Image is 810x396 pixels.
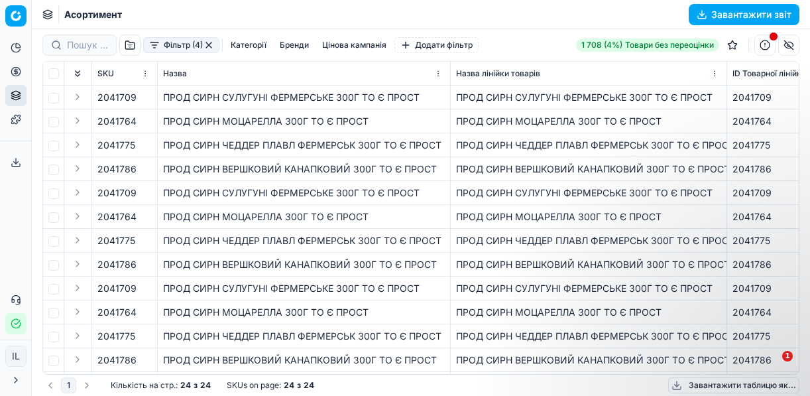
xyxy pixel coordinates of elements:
[194,380,198,391] strong: з
[668,377,799,393] button: Завантажити таблицю як...
[70,280,86,296] button: Expand
[456,330,721,343] div: ПРОД СИРН ЧЕДДЕР ПЛАВЛ ФЕРМЕРСЬК 300Г ТО Є ПРОСТ
[97,139,135,152] span: 2041775
[70,184,86,200] button: Expand
[456,186,721,200] div: ПРОД СИРН СУЛУГУНІ ФЕРМЕРСЬКE 300Г ТО Є ПРОСТ
[70,161,86,176] button: Expand
[97,306,137,319] span: 2041764
[97,91,137,104] span: 2041709
[42,377,58,393] button: Go to previous page
[304,380,314,391] strong: 24
[163,258,445,271] div: ПРОД СИРН ВЕРШКОВИЙ КАНАПКОВИЙ 300Г ТО Є ПРОСТ
[284,380,294,391] strong: 24
[163,282,445,295] div: ПРОД СИРН СУЛУГУНІ ФЕРМЕРСЬКE 300Г ТО Є ПРОСТ
[782,351,793,362] span: 1
[111,380,178,391] span: Кількість на стр. :
[456,258,721,271] div: ПРОД СИРН ВЕРШКОВИЙ КАНАПКОВИЙ 300Г ТО Є ПРОСТ
[456,115,721,128] div: ПРОД СИРН МОЦАРЕЛЛА 300Г ТО Є ПРОСТ
[70,66,86,82] button: Expand all
[163,210,445,224] div: ПРОД СИРН МОЦАРЕЛЛА 300Г ТО Є ПРОСТ
[456,306,721,319] div: ПРОД СИРН МОЦАРЕЛЛА 300Г ТО Є ПРОСТ
[70,89,86,105] button: Expand
[456,354,721,367] div: ПРОД СИРН ВЕРШКОВИЙ КАНАПКОВИЙ 300Г ТО Є ПРОСТ
[163,234,445,247] div: ПРОД СИРН ЧЕДДЕР ПЛАВЛ ФЕРМЕРСЬК 300Г ТО Є ПРОСТ
[61,377,76,393] button: 1
[163,163,445,176] div: ПРОД СИРН ВЕРШКОВИЙ КАНАПКОВИЙ 300Г ТО Є ПРОСТ
[180,380,191,391] strong: 24
[70,208,86,224] button: Expand
[200,380,211,391] strong: 24
[97,68,114,79] span: SKU
[97,234,135,247] span: 2041775
[163,186,445,200] div: ПРОД СИРН СУЛУГУНІ ФЕРМЕРСЬКE 300Г ТО Є ПРОСТ
[317,37,392,53] button: Цінова кампанія
[97,163,137,176] span: 2041786
[456,234,721,247] div: ПРОД СИРН ЧЕДДЕР ПЛАВЛ ФЕРМЕРСЬК 300Г ТО Є ПРОСТ
[5,346,27,367] button: IL
[297,380,301,391] strong: з
[70,113,86,129] button: Expand
[394,37,479,53] button: Додати фільтр
[70,256,86,272] button: Expand
[64,8,122,21] span: Асортимент
[225,37,272,53] button: Категорії
[163,354,445,367] div: ПРОД СИРН ВЕРШКОВИЙ КАНАПКОВИЙ 300Г ТО Є ПРОСТ
[576,38,719,52] a: 1 708 (4%)Товари без переоцінки
[6,346,26,366] span: IL
[456,139,721,152] div: ПРОД СИРН ЧЕДДЕР ПЛАВЛ ФЕРМЕРСЬК 300Г ТО Є ПРОСТ
[97,210,137,224] span: 2041764
[625,40,714,50] span: Товари без переоцінки
[227,380,281,391] span: SKUs on page :
[456,163,721,176] div: ПРОД СИРН ВЕРШКОВИЙ КАНАПКОВИЙ 300Г ТО Є ПРОСТ
[456,68,540,79] span: Назва лінійки товарів
[70,232,86,248] button: Expand
[97,282,137,295] span: 2041709
[732,68,806,79] span: ID Товарної лінійки
[70,352,86,367] button: Expand
[274,37,314,53] button: Бренди
[163,306,445,319] div: ПРОД СИРН МОЦАРЕЛЛА 300Г ТО Є ПРОСТ
[64,8,122,21] nav: breadcrumb
[79,377,95,393] button: Go to next page
[456,210,721,224] div: ПРОД СИРН МОЦАРЕЛЛА 300Г ТО Є ПРОСТ
[97,115,137,128] span: 2041764
[163,91,445,104] div: ПРОД СИРН СУЛУГУНІ ФЕРМЕРСЬКE 300Г ТО Є ПРОСТ
[42,377,95,393] nav: pagination
[689,4,799,25] button: Завантажити звіт
[70,328,86,344] button: Expand
[456,91,721,104] div: ПРОД СИРН СУЛУГУНІ ФЕРМЕРСЬКE 300Г ТО Є ПРОСТ
[70,304,86,320] button: Expand
[97,354,137,367] span: 2041786
[163,115,445,128] div: ПРОД СИРН МОЦАРЕЛЛА 300Г ТО Є ПРОСТ
[143,37,219,53] button: Фільтр (4)
[67,38,108,52] input: Пошук по SKU або назві
[163,139,445,152] div: ПРОД СИРН ЧЕДДЕР ПЛАВЛ ФЕРМЕРСЬК 300Г ТО Є ПРОСТ
[163,68,187,79] span: Назва
[163,330,445,343] div: ПРОД СИРН ЧЕДДЕР ПЛАВЛ ФЕРМЕРСЬК 300Г ТО Є ПРОСТ
[755,351,787,383] iframe: Intercom live chat
[542,267,807,360] iframe: Intercom notifications повідомлення
[70,137,86,153] button: Expand
[456,282,721,295] div: ПРОД СИРН СУЛУГУНІ ФЕРМЕРСЬКE 300Г ТО Є ПРОСТ
[97,258,137,271] span: 2041786
[97,186,137,200] span: 2041709
[97,330,135,343] span: 2041775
